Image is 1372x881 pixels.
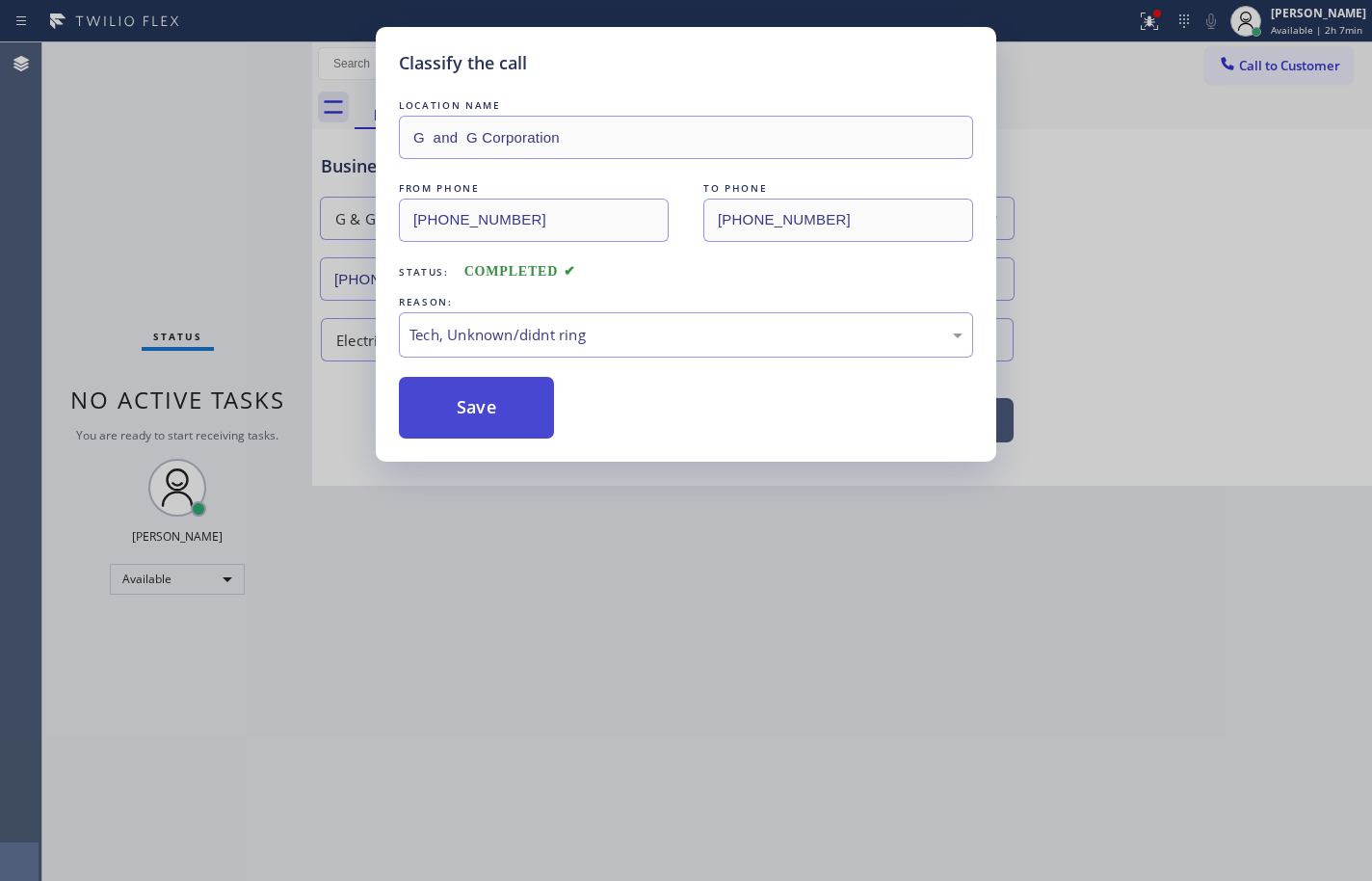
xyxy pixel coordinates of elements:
h5: Classify the call [399,50,527,76]
div: REASON: [399,292,973,312]
span: COMPLETED [464,264,576,279]
input: To phone [703,199,973,242]
span: Status: [399,265,449,279]
button: Save [399,377,554,439]
div: TO PHONE [703,178,973,199]
input: From phone [399,199,669,242]
div: FROM PHONE [399,178,669,199]
div: Tech, Unknown/didnt ring [409,324,963,346]
div: LOCATION NAME [399,95,973,116]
